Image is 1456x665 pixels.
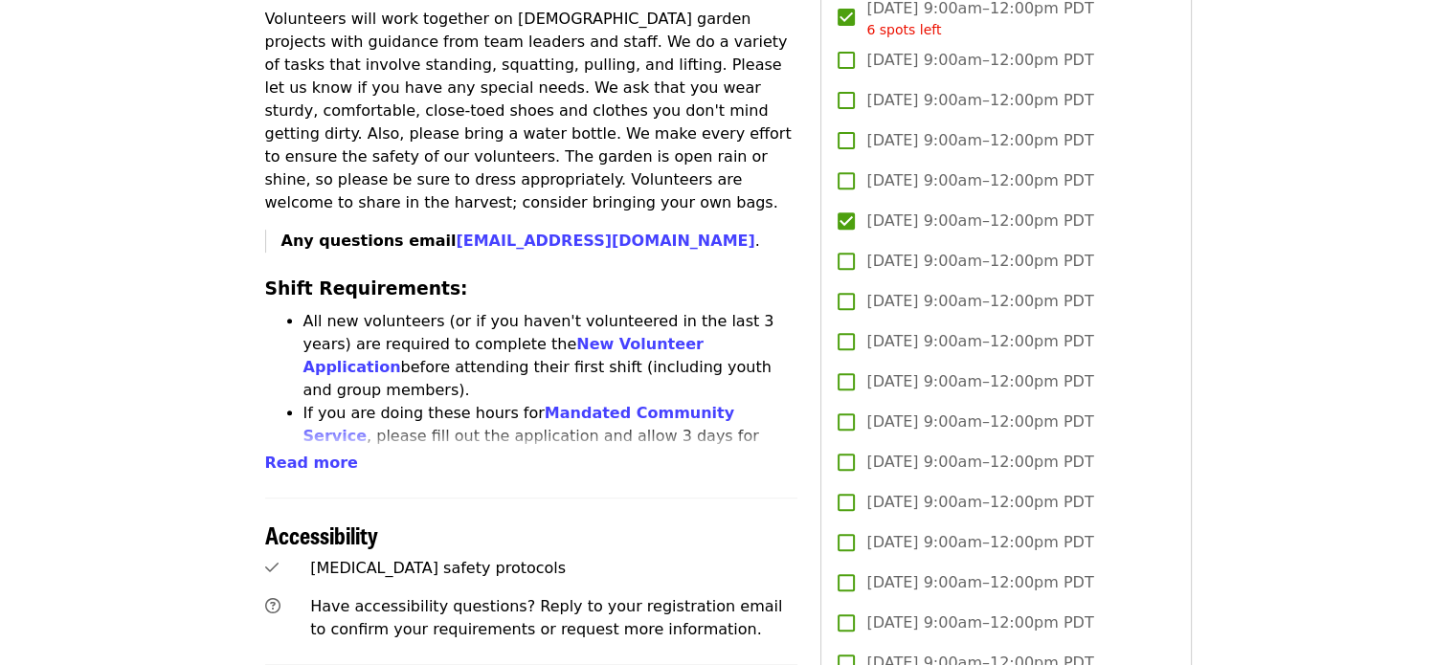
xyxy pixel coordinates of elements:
[866,410,1093,433] span: [DATE] 9:00am–12:00pm PDT
[265,559,279,577] i: check icon
[265,452,358,475] button: Read more
[866,290,1093,313] span: [DATE] 9:00am–12:00pm PDT
[866,22,941,37] span: 6 spots left
[866,169,1093,192] span: [DATE] 9:00am–12:00pm PDT
[303,310,798,402] li: All new volunteers (or if you haven't volunteered in the last 3 years) are required to complete t...
[866,49,1093,72] span: [DATE] 9:00am–12:00pm PDT
[265,597,280,615] i: question-circle icon
[866,250,1093,273] span: [DATE] 9:00am–12:00pm PDT
[866,571,1093,594] span: [DATE] 9:00am–12:00pm PDT
[265,454,358,472] span: Read more
[866,611,1093,634] span: [DATE] 9:00am–12:00pm PDT
[866,491,1093,514] span: [DATE] 9:00am–12:00pm PDT
[310,597,782,638] span: Have accessibility questions? Reply to your registration email to confirm your requirements or re...
[281,230,798,253] p: .
[866,370,1093,393] span: [DATE] 9:00am–12:00pm PDT
[866,451,1093,474] span: [DATE] 9:00am–12:00pm PDT
[265,278,468,299] strong: Shift Requirements:
[303,402,798,494] li: If you are doing these hours for , please fill out the application and allow 3 days for approval....
[303,335,704,376] a: New Volunteer Application
[866,531,1093,554] span: [DATE] 9:00am–12:00pm PDT
[866,129,1093,152] span: [DATE] 9:00am–12:00pm PDT
[866,210,1093,233] span: [DATE] 9:00am–12:00pm PDT
[310,557,797,580] div: [MEDICAL_DATA] safety protocols
[281,232,755,250] strong: Any questions email
[265,8,798,214] p: Volunteers will work together on [DEMOGRAPHIC_DATA] garden projects with guidance from team leade...
[866,330,1093,353] span: [DATE] 9:00am–12:00pm PDT
[866,89,1093,112] span: [DATE] 9:00am–12:00pm PDT
[265,518,378,551] span: Accessibility
[456,232,754,250] a: [EMAIL_ADDRESS][DOMAIN_NAME]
